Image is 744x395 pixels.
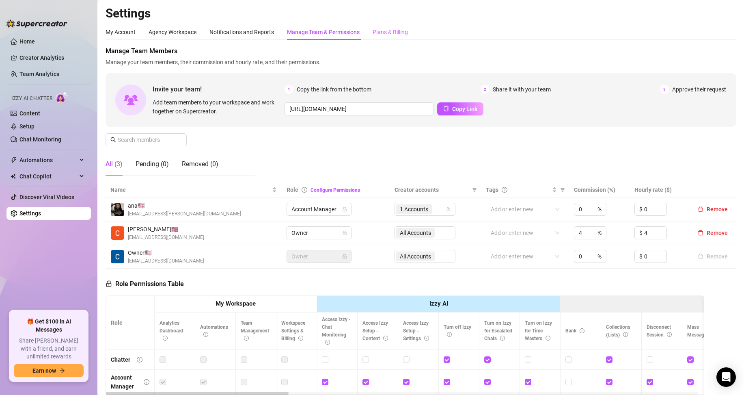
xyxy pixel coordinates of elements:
span: Mass Message [687,324,715,338]
img: AI Chatter [56,91,68,103]
span: [PERSON_NAME] 🇺🇸 [128,225,204,234]
span: info-circle [325,340,330,345]
strong: Izzy AI [429,300,448,307]
span: info-circle [580,328,584,333]
span: info-circle [144,379,149,385]
div: Chatter [111,355,130,364]
button: Remove [694,252,731,261]
span: Account Manager [291,203,347,215]
span: Name [110,185,270,194]
h2: Settings [106,6,736,21]
span: lock [342,254,347,259]
span: arrow-right [59,368,65,373]
span: Approve their request [672,85,726,94]
span: Earn now [32,367,56,374]
span: info-circle [163,336,168,341]
span: thunderbolt [11,157,17,163]
div: Agency Workspace [149,28,196,37]
span: info-circle [383,336,388,341]
a: Chat Monitoring [19,136,61,143]
span: lock [106,280,112,287]
th: Commission (%) [569,182,629,198]
span: Remove [707,206,728,213]
span: 🎁 Get $100 in AI Messages [14,318,84,334]
span: delete [698,206,703,212]
span: info-circle [302,187,307,193]
img: ana [111,203,124,216]
span: Collections (Lists) [606,324,630,338]
span: search [110,137,116,143]
span: info-circle [424,336,429,341]
span: info-circle [546,336,550,341]
span: Chat Copilot [19,170,77,183]
a: Team Analytics [19,71,59,77]
button: Remove [694,228,731,238]
span: filter [470,184,479,196]
input: Search members [118,135,175,144]
span: Analytics Dashboard [160,320,183,341]
h5: Role Permissions Table [106,279,184,289]
span: Creator accounts [395,185,469,194]
img: logo-BBDzfeDw.svg [6,20,67,28]
a: Configure Permissions [311,187,360,193]
span: Team Management [241,320,269,341]
div: Pending (0) [136,159,169,169]
span: Remove [707,230,728,236]
span: Add team members to your workspace and work together on Supercreator. [153,98,281,116]
span: question-circle [502,187,507,193]
span: Invite your team! [153,84,285,94]
span: lock [342,230,347,235]
span: info-circle [244,336,249,341]
span: Copy Link [452,106,477,112]
img: Charlie Phan [111,226,124,240]
span: 3 [660,85,669,94]
span: Manage Team Members [106,46,736,56]
span: Disconnect Session [647,324,672,338]
span: Automations [19,154,77,167]
span: Turn on Izzy for Time Wasters [525,320,552,341]
span: filter [472,187,477,192]
span: Turn off Izzy [444,324,471,338]
span: Turn on Izzy for Escalated Chats [484,320,512,341]
th: Name [106,182,282,198]
span: Manage your team members, their commission and hourly rate, and their permissions. [106,58,736,67]
span: 1 Accounts [400,205,428,214]
span: [EMAIL_ADDRESS][PERSON_NAME][DOMAIN_NAME] [128,210,241,218]
span: Tags [486,185,498,194]
span: copy [443,106,449,111]
span: 1 Accounts [396,204,432,214]
a: Creator Analytics [19,51,84,64]
span: [EMAIL_ADDRESS][DOMAIN_NAME] [128,257,204,265]
span: Access Izzy Setup - Content [362,320,388,341]
span: info-circle [623,332,628,337]
span: delete [698,230,703,236]
span: filter [560,187,565,192]
span: info-circle [667,332,672,337]
a: Home [19,38,35,45]
span: lock [342,207,347,212]
span: 1 [285,85,293,94]
th: Hourly rate ($) [630,182,690,198]
img: Chat Copilot [11,174,16,179]
span: Role [287,187,298,193]
span: Owner 🇺🇸 [128,248,204,257]
span: Izzy AI Chatter [11,95,52,102]
span: Workspace Settings & Billing [281,320,305,341]
th: Role [106,296,155,350]
button: Earn nowarrow-right [14,364,84,377]
span: info-circle [203,332,208,337]
button: Copy Link [437,102,483,115]
div: My Account [106,28,136,37]
strong: My Workspace [216,300,256,307]
span: filter [559,184,567,196]
span: info-circle [447,332,452,337]
div: Removed (0) [182,159,218,169]
span: Access Izzy - Chat Monitoring [322,317,351,345]
span: Owner [291,227,347,239]
button: Remove [694,204,731,214]
a: Content [19,110,40,117]
a: Setup [19,123,35,130]
a: Discover Viral Videos [19,194,74,200]
div: Notifications and Reports [209,28,274,37]
span: Bank [565,328,584,334]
